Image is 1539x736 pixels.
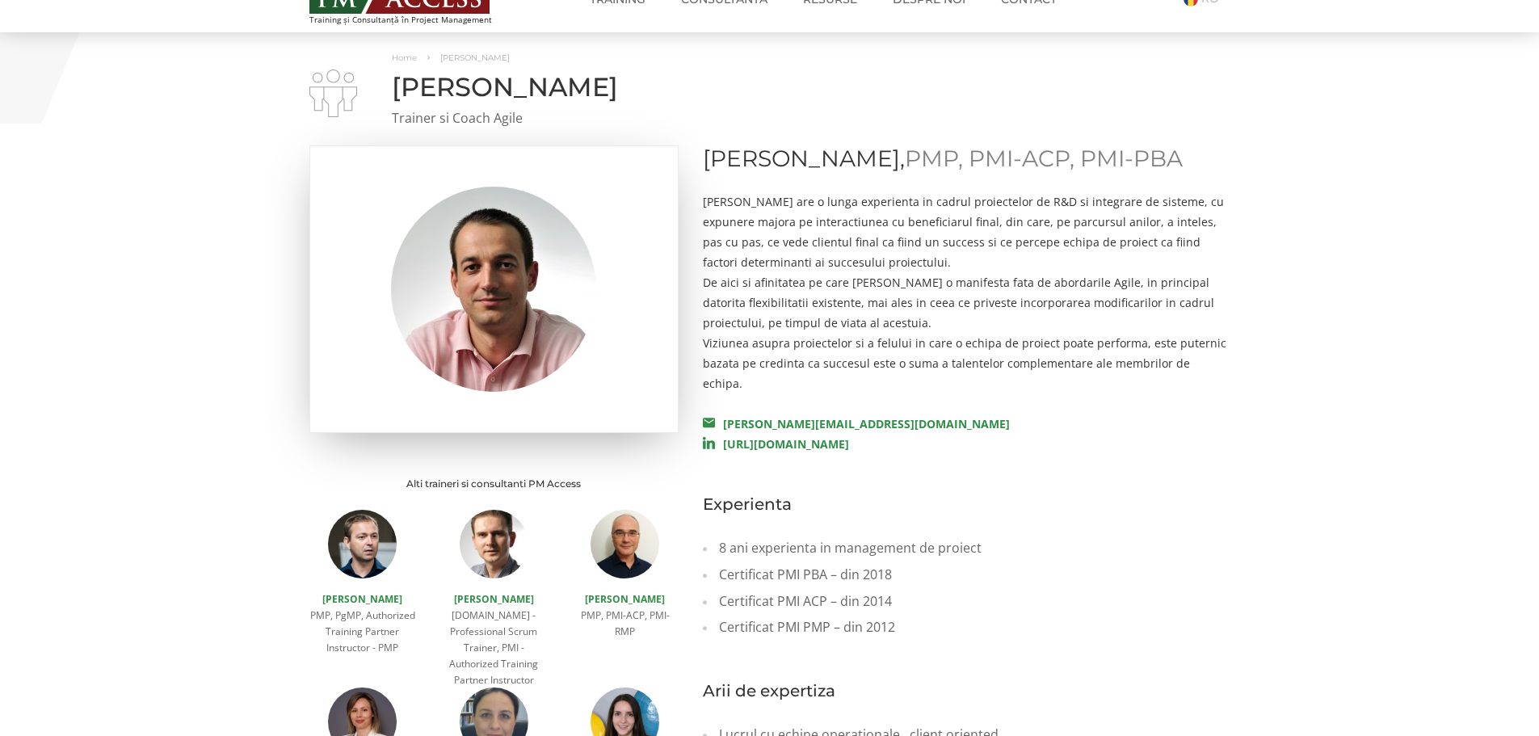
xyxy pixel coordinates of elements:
a: [URL][DOMAIN_NAME] [703,436,849,452]
a: [PERSON_NAME] [585,592,665,606]
li: Certificat PMI ACP – din 2014 [703,588,1230,615]
p: Arii de expertiza [703,681,1230,701]
a: Home [392,53,417,63]
p: [DOMAIN_NAME] - Professional Scrum Trainer, PMI - Authorized Training Partner Instructor [440,608,547,688]
span: PMP, PMI-ACP, PMI-PBA [905,145,1183,172]
span: [PERSON_NAME] [440,53,510,63]
p: [PERSON_NAME] are o lunga experienta in cadrul proiectelor de R&D si integrare de sisteme, cu exp... [703,191,1230,393]
p: PMP, PgMP, Authorized Training Partner Instructor - PMP [309,608,416,656]
h1: [PERSON_NAME] [309,73,1230,101]
a: [PERSON_NAME] [454,592,534,606]
span: Training și Consultanță în Project Management [309,15,522,24]
p: [PERSON_NAME], [703,145,1230,171]
p: Trainer si Coach Agile [309,109,1230,128]
p: Experienta [703,494,1230,515]
li: Certificat PMI PBA – din 2018 [703,561,1230,588]
a: [PERSON_NAME] [322,592,402,606]
img: Alexandru Moise [391,187,596,392]
a: [PERSON_NAME][EMAIL_ADDRESS][DOMAIN_NAME] [703,416,1010,431]
li: Certificat PMI PMP – din 2012 [703,614,1230,641]
p: Alti traineri si consultanti PM Access [309,473,679,494]
p: PMP, PMI-ACP, PMI-RMP [571,608,678,640]
img: ALEXANDRU MOISE [309,69,357,117]
img: Mihai Olaru [460,510,528,578]
li: 8 ani experienta in management de proiect [703,535,1230,561]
